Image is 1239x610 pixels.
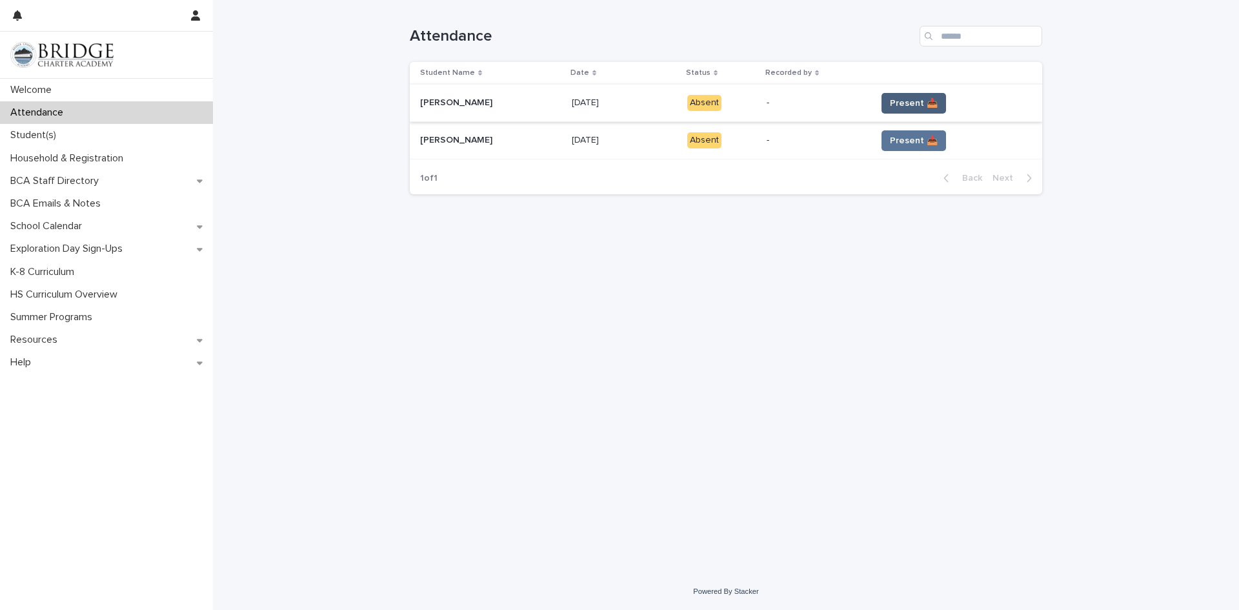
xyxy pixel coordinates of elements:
[686,66,710,80] p: Status
[5,266,85,278] p: K-8 Curriculum
[410,85,1042,122] tr: [PERSON_NAME][PERSON_NAME] [DATE][DATE] Absent-Present 📥
[767,135,866,146] p: -
[5,198,111,210] p: BCA Emails & Notes
[5,152,134,165] p: Household & Registration
[767,97,866,108] p: -
[572,132,601,146] p: [DATE]
[5,243,133,255] p: Exploration Day Sign-Ups
[570,66,589,80] p: Date
[987,172,1042,184] button: Next
[572,95,601,108] p: [DATE]
[693,587,758,595] a: Powered By Stacker
[410,163,448,194] p: 1 of 1
[410,27,914,46] h1: Attendance
[420,132,495,146] p: [PERSON_NAME]
[890,134,938,147] span: Present 📥
[5,129,66,141] p: Student(s)
[420,95,495,108] p: [PERSON_NAME]
[5,289,128,301] p: HS Curriculum Overview
[5,107,74,119] p: Attendance
[10,42,114,68] img: V1C1m3IdTEidaUdm9Hs0
[5,334,68,346] p: Resources
[5,311,103,323] p: Summer Programs
[992,174,1021,183] span: Next
[687,95,721,111] div: Absent
[881,93,946,114] button: Present 📥
[5,84,62,96] p: Welcome
[5,356,41,369] p: Help
[920,26,1042,46] input: Search
[410,122,1042,159] tr: [PERSON_NAME][PERSON_NAME] [DATE][DATE] Absent-Present 📥
[687,132,721,148] div: Absent
[420,66,475,80] p: Student Name
[890,97,938,110] span: Present 📥
[933,172,987,184] button: Back
[5,220,92,232] p: School Calendar
[881,130,946,151] button: Present 📥
[765,66,812,80] p: Recorded by
[954,174,982,183] span: Back
[5,175,109,187] p: BCA Staff Directory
